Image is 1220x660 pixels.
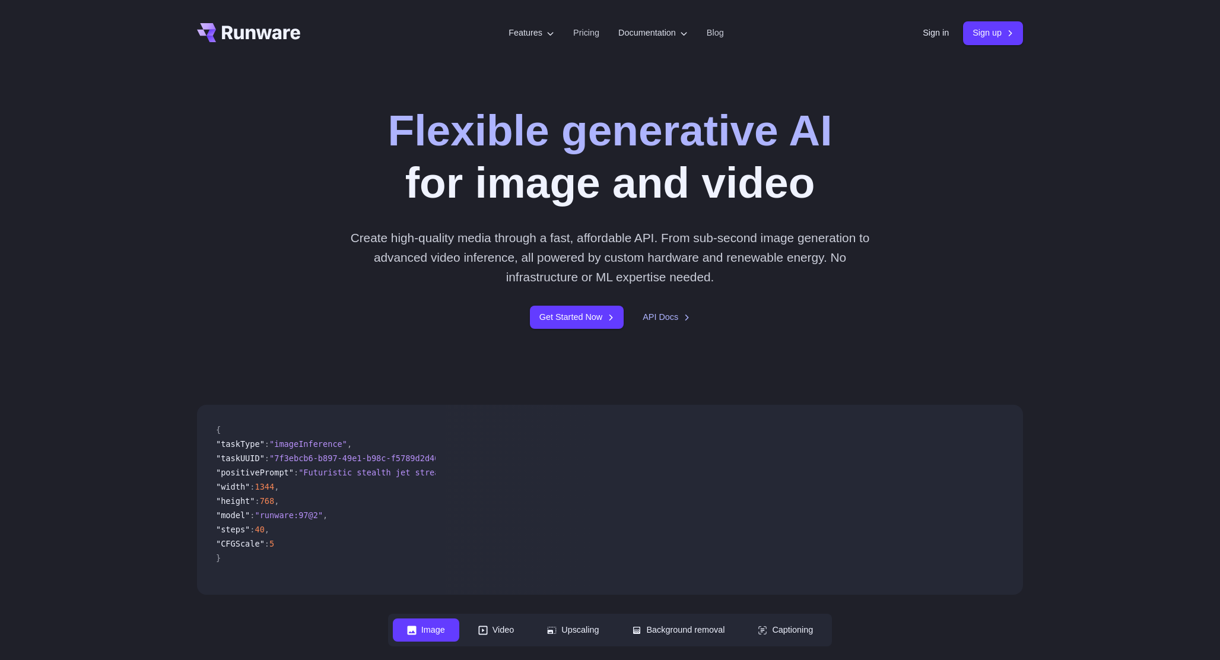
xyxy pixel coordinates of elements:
[250,482,255,491] span: :
[744,618,827,642] button: Captioning
[269,539,274,548] span: 5
[269,439,347,449] span: "imageInference"
[573,26,599,40] a: Pricing
[346,228,875,287] p: Create high-quality media through a fast, affordable API. From sub-second image generation to adv...
[274,482,279,491] span: ,
[533,618,613,642] button: Upscaling
[388,106,833,154] strong: Flexible generative AI
[216,496,255,506] span: "height"
[216,468,294,477] span: "positivePrompt"
[265,453,269,463] span: :
[197,23,300,42] a: Go to /
[530,306,624,329] a: Get Started Now
[265,539,269,548] span: :
[265,439,269,449] span: :
[618,618,739,642] button: Background removal
[255,510,323,520] span: "runware:97@2"
[216,525,250,534] span: "steps"
[260,496,275,506] span: 768
[255,496,259,506] span: :
[216,539,265,548] span: "CFGScale"
[250,525,255,534] span: :
[250,510,255,520] span: :
[347,439,352,449] span: ,
[294,468,298,477] span: :
[388,104,833,209] h1: for image and video
[216,453,265,463] span: "taskUUID"
[255,525,264,534] span: 40
[923,26,949,40] a: Sign in
[298,468,741,477] span: "Futuristic stealth jet streaking through a neon-lit cityscape with glowing purple exhaust"
[323,510,328,520] span: ,
[216,510,250,520] span: "model"
[216,482,250,491] span: "width"
[707,26,724,40] a: Blog
[509,26,554,40] label: Features
[216,553,221,563] span: }
[464,618,529,642] button: Video
[265,525,269,534] span: ,
[216,425,221,434] span: {
[269,453,454,463] span: "7f3ebcb6-b897-49e1-b98c-f5789d2d40d7"
[216,439,265,449] span: "taskType"
[643,310,690,324] a: API Docs
[393,618,459,642] button: Image
[274,496,279,506] span: ,
[255,482,274,491] span: 1344
[618,26,688,40] label: Documentation
[963,21,1023,45] a: Sign up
